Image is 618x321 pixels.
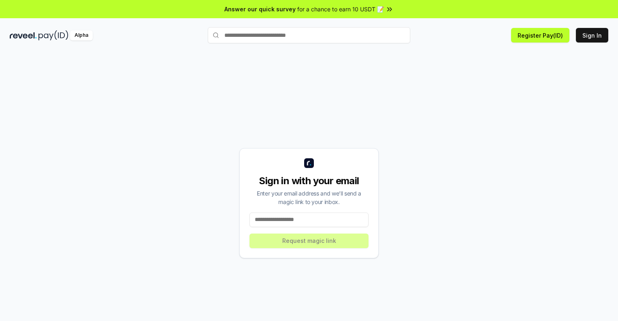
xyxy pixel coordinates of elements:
button: Register Pay(ID) [511,28,569,43]
img: reveel_dark [10,30,37,40]
img: pay_id [38,30,68,40]
div: Enter your email address and we’ll send a magic link to your inbox. [249,189,369,206]
span: for a chance to earn 10 USDT 📝 [297,5,384,13]
div: Sign in with your email [249,174,369,187]
img: logo_small [304,158,314,168]
span: Answer our quick survey [224,5,296,13]
div: Alpha [70,30,93,40]
button: Sign In [576,28,608,43]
